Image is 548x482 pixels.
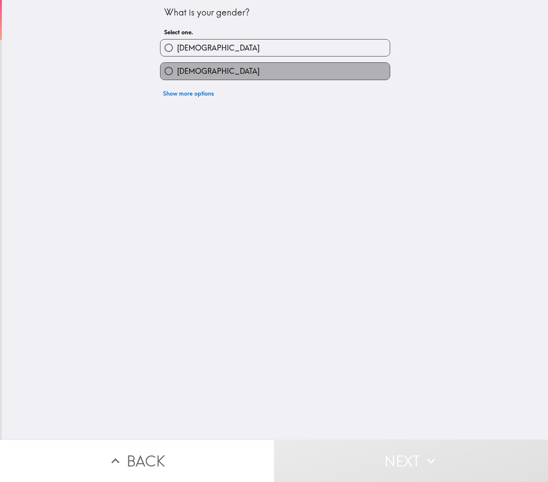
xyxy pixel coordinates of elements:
[164,28,386,36] h6: Select one.
[274,440,548,482] button: Next
[177,66,260,76] span: [DEMOGRAPHIC_DATA]
[160,39,390,56] button: [DEMOGRAPHIC_DATA]
[160,63,390,79] button: [DEMOGRAPHIC_DATA]
[160,86,217,101] button: Show more options
[164,6,386,19] div: What is your gender?
[177,43,260,53] span: [DEMOGRAPHIC_DATA]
